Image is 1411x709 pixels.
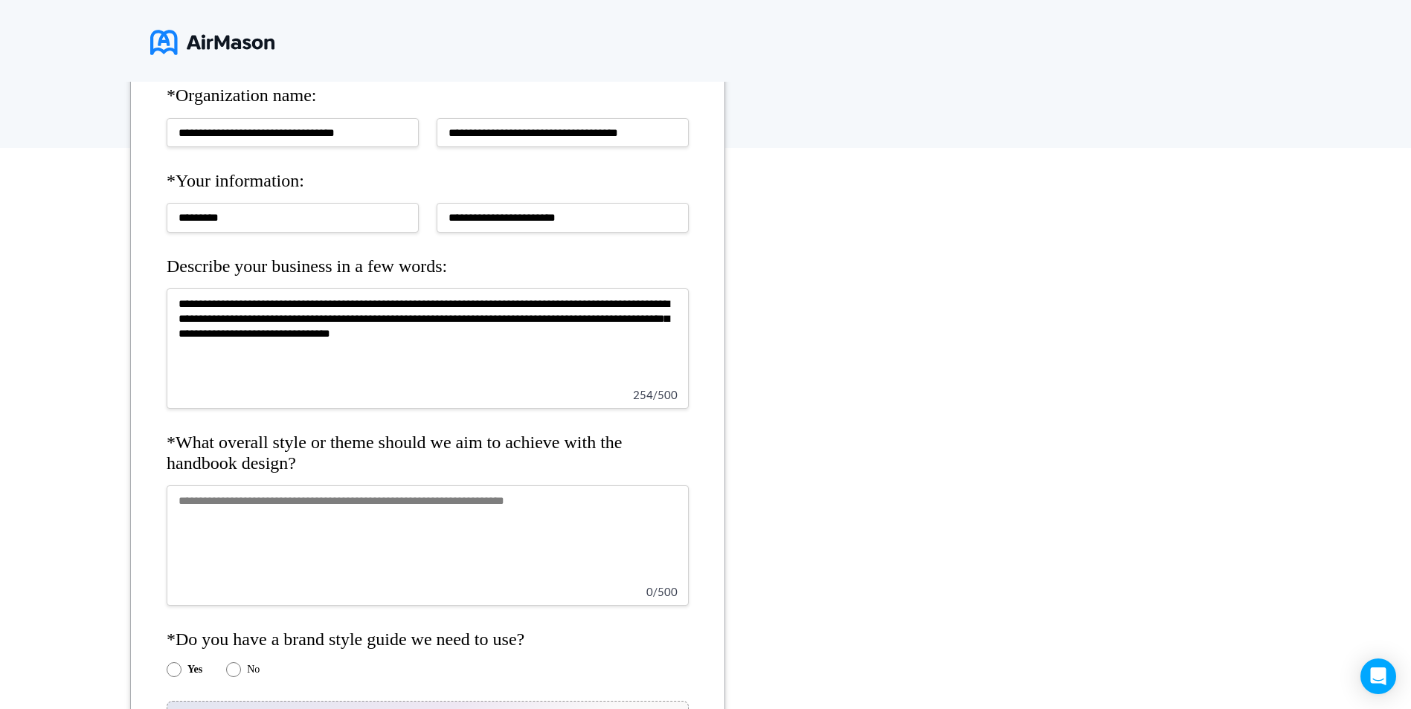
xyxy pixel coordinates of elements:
[167,171,689,192] h4: *Your information:
[646,585,678,598] span: 0 / 500
[167,629,689,650] h4: *Do you have a brand style guide we need to use?
[1360,658,1396,694] div: Open Intercom Messenger
[167,256,689,277] h4: Describe your business in a few words:
[247,664,260,676] label: No
[633,388,678,401] span: 254 / 500
[167,433,689,473] h4: *What overall style or theme should we aim to achieve with the handbook design?
[150,24,274,61] img: logo
[167,85,689,106] h4: *Organization name:
[187,664,202,676] label: Yes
